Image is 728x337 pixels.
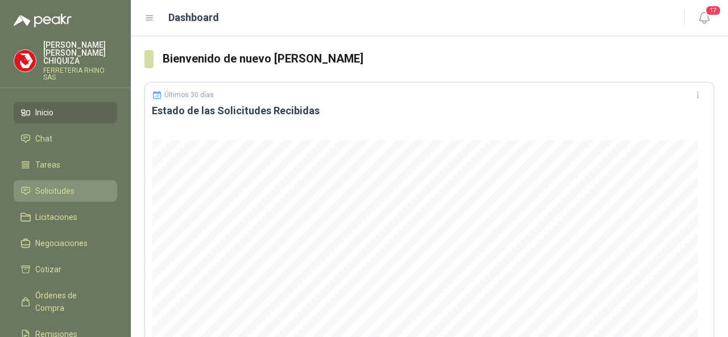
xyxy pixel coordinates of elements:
h3: Estado de las Solicitudes Recibidas [152,104,707,118]
a: Órdenes de Compra [14,285,117,319]
span: Negociaciones [35,237,88,249]
span: Cotizar [35,263,61,276]
p: Últimos 30 días [164,91,214,99]
span: 17 [705,5,721,16]
a: Inicio [14,102,117,123]
span: Órdenes de Compra [35,289,106,314]
a: Solicitudes [14,180,117,202]
p: FERRETERIA RHINO SAS [43,67,117,81]
a: Licitaciones [14,206,117,228]
h1: Dashboard [168,10,219,26]
span: Solicitudes [35,185,75,197]
a: Tareas [14,154,117,176]
button: 17 [694,8,714,28]
img: Company Logo [14,50,36,72]
span: Licitaciones [35,211,77,223]
p: [PERSON_NAME] [PERSON_NAME] CHIQUIZA [43,41,117,65]
span: Tareas [35,159,60,171]
a: Negociaciones [14,232,117,254]
a: Cotizar [14,259,117,280]
span: Inicio [35,106,53,119]
a: Chat [14,128,117,149]
h3: Bienvenido de nuevo [PERSON_NAME] [163,50,715,68]
img: Logo peakr [14,14,72,27]
span: Chat [35,132,52,145]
